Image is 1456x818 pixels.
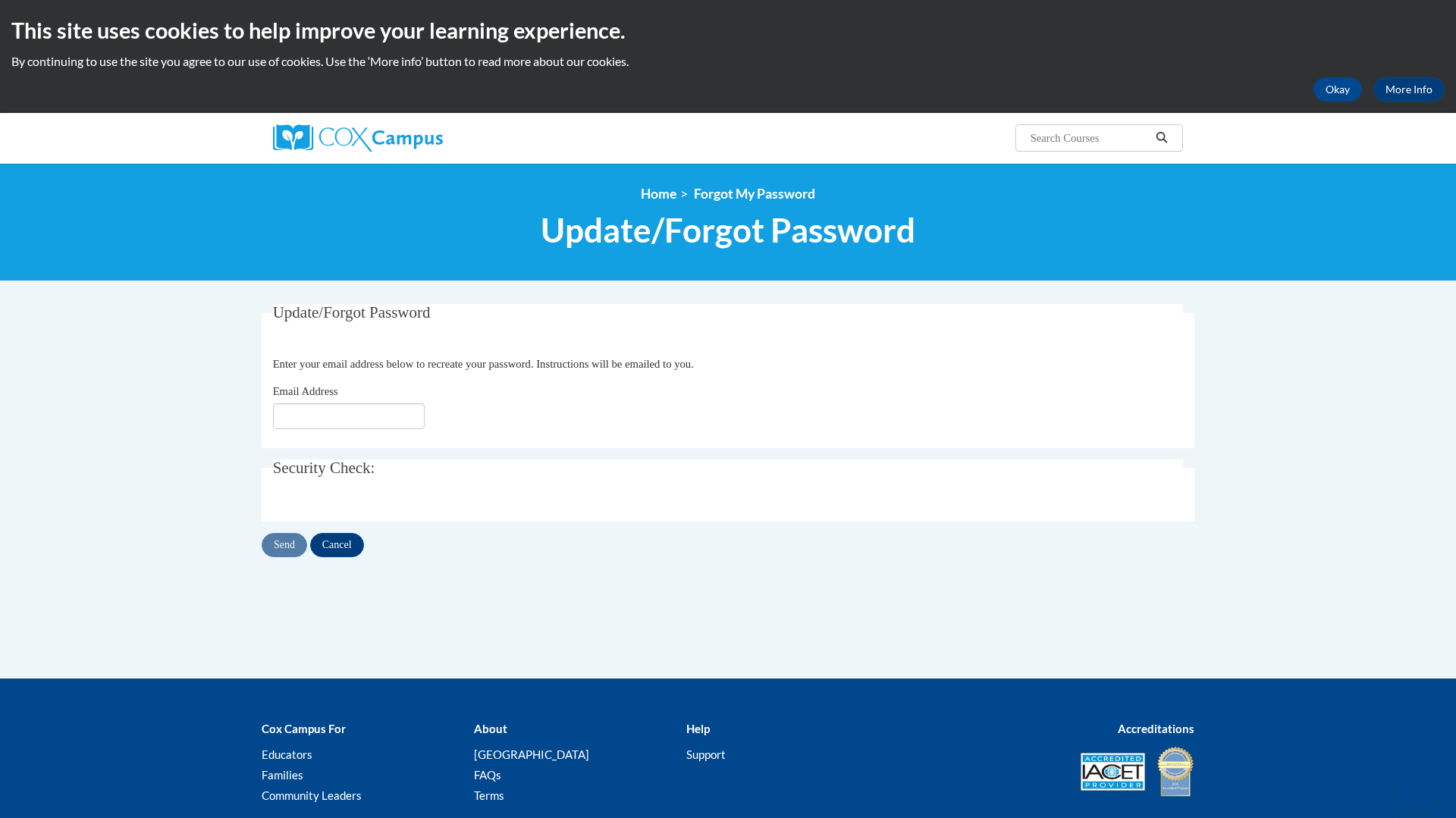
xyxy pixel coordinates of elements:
a: FAQs [474,768,501,782]
b: Help [686,722,710,735]
b: Cox Campus For [262,722,346,735]
input: Search Courses [1029,129,1150,147]
span: Email Address [273,385,338,397]
img: IDA® Accredited [1156,745,1194,798]
a: Home [641,186,676,202]
button: Okay [1313,77,1362,102]
b: Accreditations [1118,722,1194,735]
a: Cox Campus [273,124,561,152]
span: Update/Forgot Password [273,303,431,321]
input: Email [273,403,425,429]
span: Security Check: [273,459,375,477]
a: [GEOGRAPHIC_DATA] [474,747,589,761]
a: Support [686,747,726,761]
h2: This site uses cookies to help improve your learning experience. [11,15,1445,45]
a: Educators [262,747,312,761]
img: Accredited IACET® Provider [1081,753,1145,791]
a: Community Leaders [262,788,362,802]
a: Terms [474,788,504,802]
p: By continuing to use the site you agree to our use of cookies. Use the ‘More info’ button to read... [11,53,1445,70]
img: Cox Campus [273,124,443,152]
a: Families [262,768,303,782]
button: Search [1150,129,1173,147]
input: Cancel [310,533,364,557]
span: Update/Forgot Password [541,210,915,250]
b: About [474,722,507,735]
iframe: Button to launch messaging window [1395,757,1444,806]
a: More Info [1373,77,1445,102]
span: Enter your email address below to recreate your password. Instructions will be emailed to you. [273,358,694,370]
span: Forgot My Password [694,186,815,202]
